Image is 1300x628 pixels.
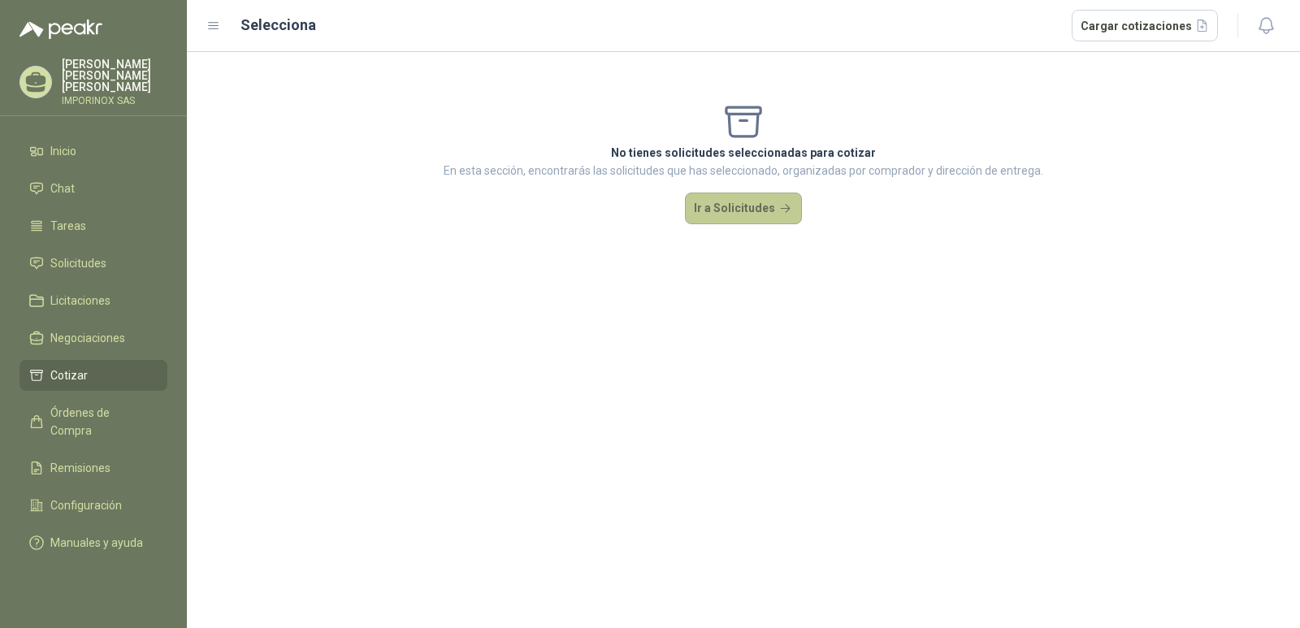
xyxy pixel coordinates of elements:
span: Tareas [50,217,86,235]
span: Remisiones [50,459,110,477]
a: Tareas [19,210,167,241]
span: Configuración [50,496,122,514]
button: Cargar cotizaciones [1072,10,1219,42]
a: Configuración [19,490,167,521]
a: Órdenes de Compra [19,397,167,446]
span: Inicio [50,142,76,160]
p: En esta sección, encontrarás las solicitudes que has seleccionado, organizadas por comprador y di... [444,162,1043,180]
a: Negociaciones [19,323,167,353]
a: Remisiones [19,453,167,483]
span: Manuales y ayuda [50,534,143,552]
img: Logo peakr [19,19,102,39]
span: Órdenes de Compra [50,404,152,440]
span: Solicitudes [50,254,106,272]
span: Licitaciones [50,292,110,310]
a: Cotizar [19,360,167,391]
p: [PERSON_NAME] [PERSON_NAME] [PERSON_NAME] [62,58,167,93]
button: Ir a Solicitudes [685,193,802,225]
span: Chat [50,180,75,197]
a: Manuales y ayuda [19,527,167,558]
a: Chat [19,173,167,204]
p: IMPORINOX SAS [62,96,167,106]
h2: Selecciona [240,14,316,37]
a: Licitaciones [19,285,167,316]
span: Negociaciones [50,329,125,347]
a: Solicitudes [19,248,167,279]
span: Cotizar [50,366,88,384]
p: No tienes solicitudes seleccionadas para cotizar [444,144,1043,162]
a: Inicio [19,136,167,167]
